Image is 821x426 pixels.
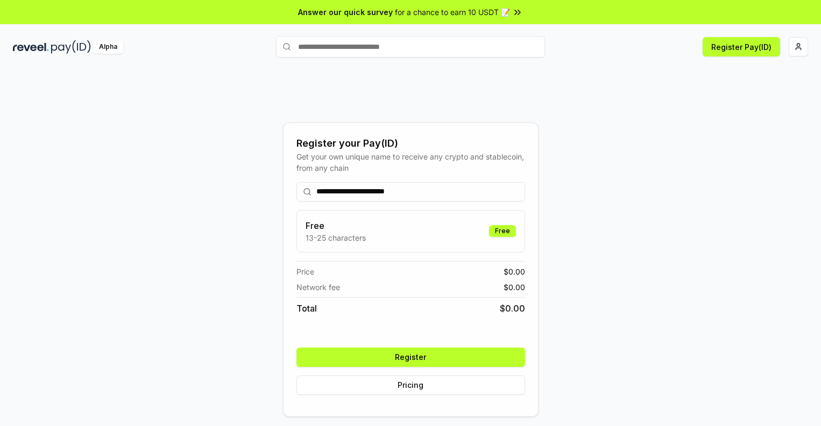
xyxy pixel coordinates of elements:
[489,225,516,237] div: Free
[296,136,525,151] div: Register your Pay(ID)
[93,40,123,54] div: Alpha
[296,266,314,277] span: Price
[296,348,525,367] button: Register
[51,40,91,54] img: pay_id
[13,40,49,54] img: reveel_dark
[296,281,340,293] span: Network fee
[395,6,510,18] span: for a chance to earn 10 USDT 📝
[298,6,393,18] span: Answer our quick survey
[296,376,525,395] button: Pricing
[306,219,366,232] h3: Free
[703,37,780,56] button: Register Pay(ID)
[296,302,317,315] span: Total
[504,281,525,293] span: $ 0.00
[504,266,525,277] span: $ 0.00
[500,302,525,315] span: $ 0.00
[296,151,525,174] div: Get your own unique name to receive any crypto and stablecoin, from any chain
[306,232,366,243] p: 13-25 characters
